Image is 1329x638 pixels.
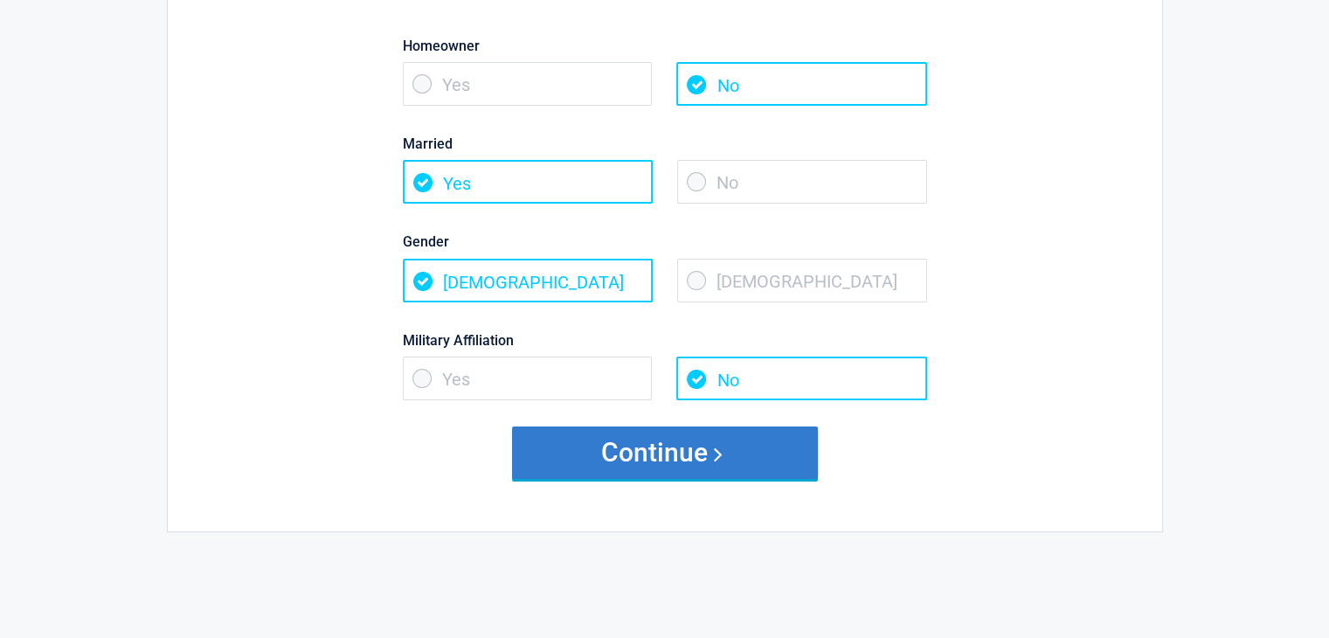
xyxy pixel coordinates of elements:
button: Continue [512,426,818,479]
span: No [676,62,926,106]
span: No [676,357,926,400]
label: Military Affiliation [403,329,927,352]
span: Yes [403,357,653,400]
label: Married [403,132,927,156]
span: Yes [403,160,653,204]
span: Yes [403,62,653,106]
span: [DEMOGRAPHIC_DATA] [403,259,653,302]
label: Gender [403,230,927,253]
span: [DEMOGRAPHIC_DATA] [677,259,927,302]
label: Homeowner [403,34,927,58]
span: No [677,160,927,204]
